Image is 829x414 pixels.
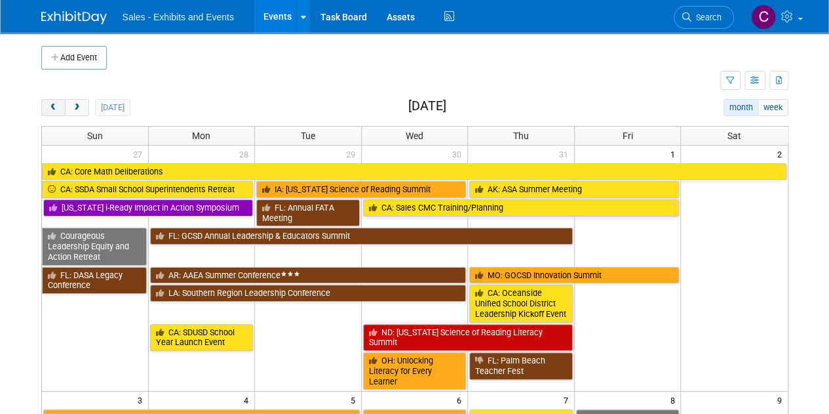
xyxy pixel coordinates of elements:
[363,352,467,390] a: OH: Unlocking Literacy for Every Learner
[349,392,361,408] span: 5
[242,392,254,408] span: 4
[469,267,679,284] a: MO: GOCSD Innovation Summit
[238,146,254,162] span: 28
[256,181,466,198] a: IA: [US_STATE] Science of Reading Summit
[192,131,210,141] span: Mon
[408,99,446,114] h2: [DATE]
[150,228,573,245] a: FL: GCSD Annual Leadership & Educators Summit
[758,99,788,116] button: week
[42,267,147,294] a: FL: DASA Legacy Conference
[41,11,107,24] img: ExhibitDay
[42,163,786,180] a: CA: Core Math Deliberations
[751,5,776,30] img: Christine Lurz
[41,99,66,116] button: prev
[345,146,361,162] span: 29
[469,181,679,198] a: AK: ASA Summer Meeting
[363,324,573,351] a: ND: [US_STATE] Science of Reading Literacy Summit
[723,99,758,116] button: month
[513,131,529,141] span: Thu
[469,285,573,322] a: CA: Oceanside Unified School District Leadership Kickoff Event
[691,12,722,22] span: Search
[136,392,148,408] span: 3
[776,392,788,408] span: 9
[406,131,423,141] span: Wed
[469,352,573,379] a: FL: Palm Beach Teacher Fest
[42,181,254,198] a: CA: SSDA Small School Superintendents Retreat
[150,285,467,302] a: LA: Southern Region Leadership Conference
[558,146,574,162] span: 31
[43,199,254,217] a: [US_STATE] i-Ready Impact in Action Symposium
[455,392,467,408] span: 6
[776,146,788,162] span: 2
[363,199,680,217] a: CA: Sales CMC Training/Planning
[132,146,148,162] span: 27
[623,131,633,141] span: Fri
[674,6,734,29] a: Search
[150,324,254,351] a: CA: SDUSD School Year Launch Event
[668,146,680,162] span: 1
[150,267,467,284] a: AR: AAEA Summer Conference
[123,12,234,22] span: Sales - Exhibits and Events
[256,199,360,226] a: FL: Annual FATA Meeting
[41,46,107,70] button: Add Event
[727,131,741,141] span: Sat
[95,99,130,116] button: [DATE]
[65,99,89,116] button: next
[87,131,103,141] span: Sun
[301,131,315,141] span: Tue
[42,228,147,265] a: Courageous Leadership Equity and Action Retreat
[668,392,680,408] span: 8
[451,146,467,162] span: 30
[562,392,574,408] span: 7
